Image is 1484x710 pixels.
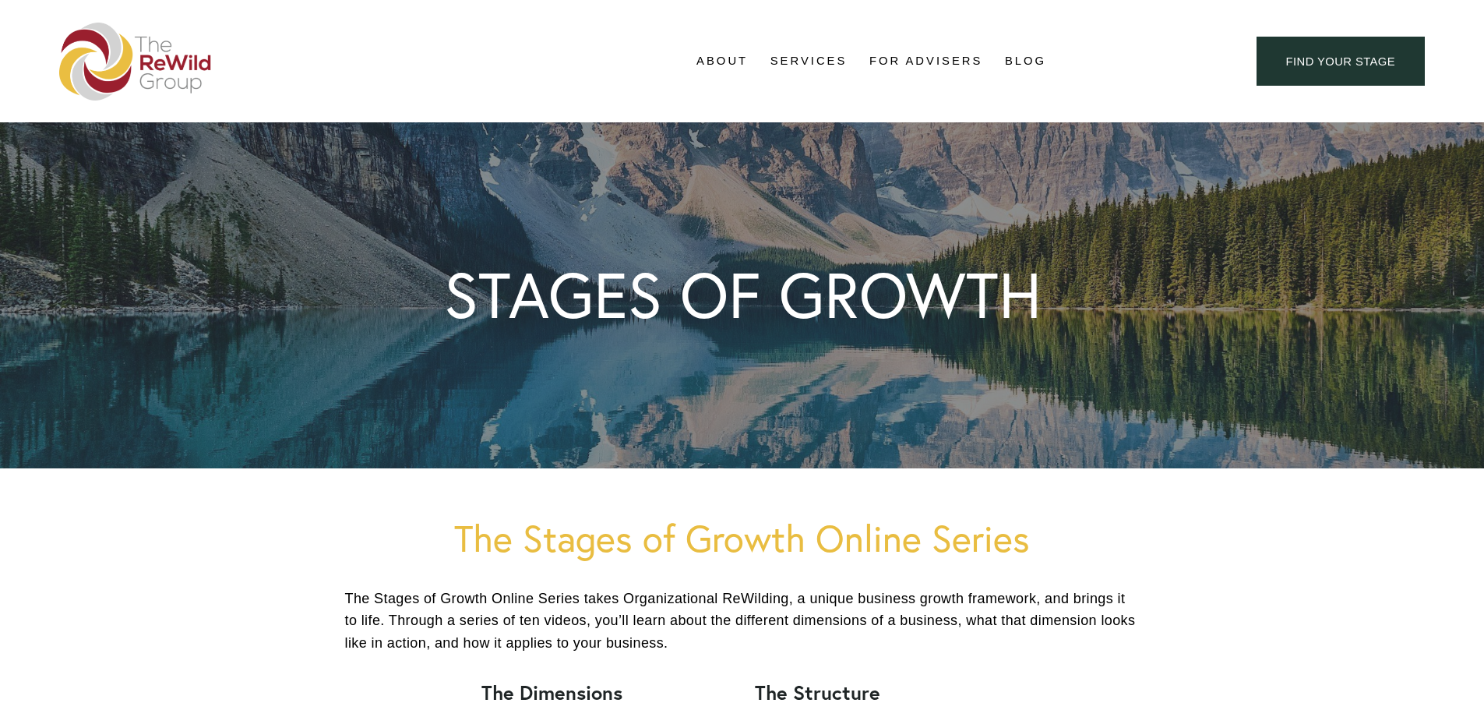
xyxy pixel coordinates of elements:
strong: The Dimensions [481,680,622,705]
a: find your stage [1257,37,1425,86]
a: folder dropdown [770,50,848,73]
a: folder dropdown [696,50,748,73]
a: Blog [1005,50,1046,73]
span: Services [770,51,848,72]
strong: The Structure [755,680,880,705]
a: For Advisers [869,50,982,73]
p: The Stages of Growth Online Series takes Organizational ReWilding, a unique business growth frame... [345,588,1140,655]
span: About [696,51,748,72]
img: The ReWild Group [59,23,212,101]
h1: The Stages of Growth Online Series [345,517,1140,559]
h1: STAGES OF GROWTH [444,264,1042,327]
